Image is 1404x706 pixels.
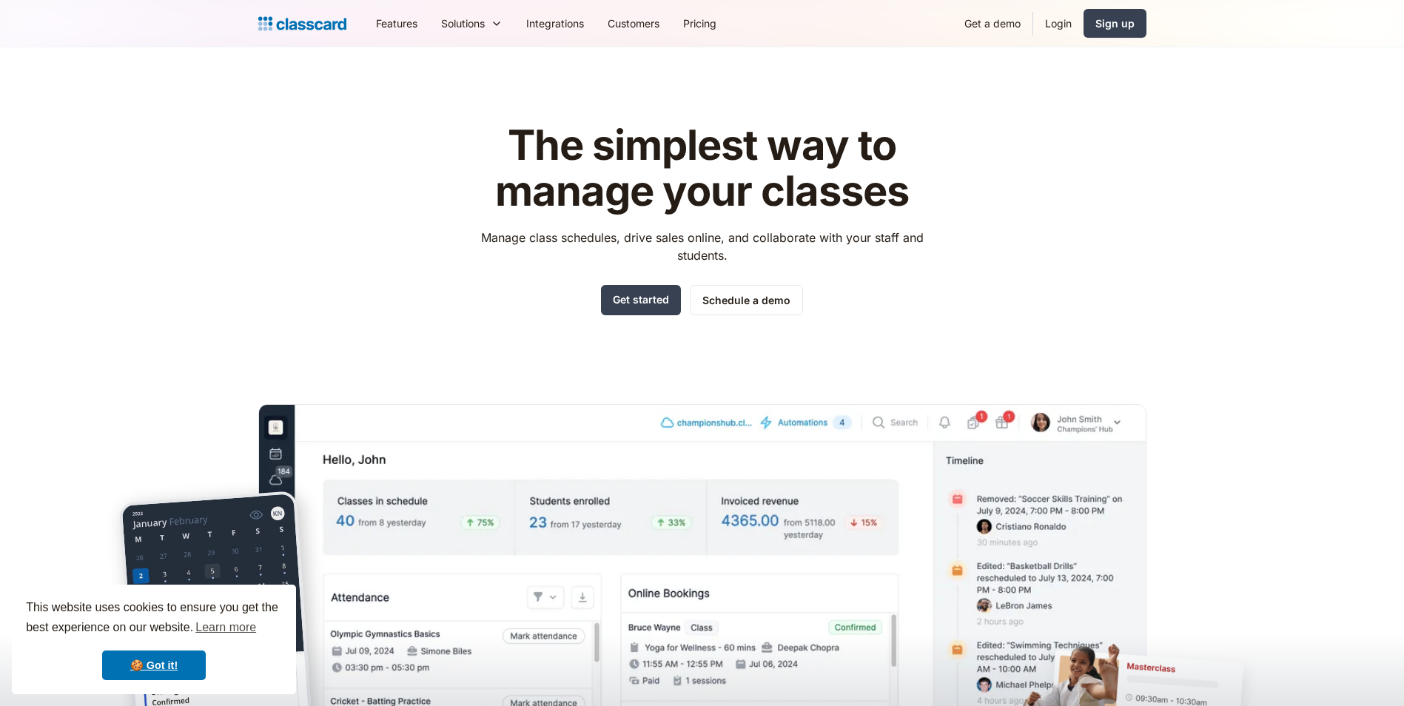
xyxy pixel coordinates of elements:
a: Get a demo [953,7,1032,40]
div: Sign up [1095,16,1135,31]
a: learn more about cookies [193,616,258,639]
a: Get started [601,285,681,315]
div: Solutions [441,16,485,31]
a: Login [1033,7,1084,40]
span: This website uses cookies to ensure you get the best experience on our website. [26,599,282,639]
a: home [258,13,346,34]
h1: The simplest way to manage your classes [467,123,937,214]
a: dismiss cookie message [102,650,206,680]
a: Sign up [1084,9,1146,38]
a: Integrations [514,7,596,40]
p: Manage class schedules, drive sales online, and collaborate with your staff and students. [467,229,937,264]
div: Solutions [429,7,514,40]
a: Features [364,7,429,40]
a: Pricing [671,7,728,40]
div: cookieconsent [12,585,296,694]
a: Customers [596,7,671,40]
a: Schedule a demo [690,285,803,315]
